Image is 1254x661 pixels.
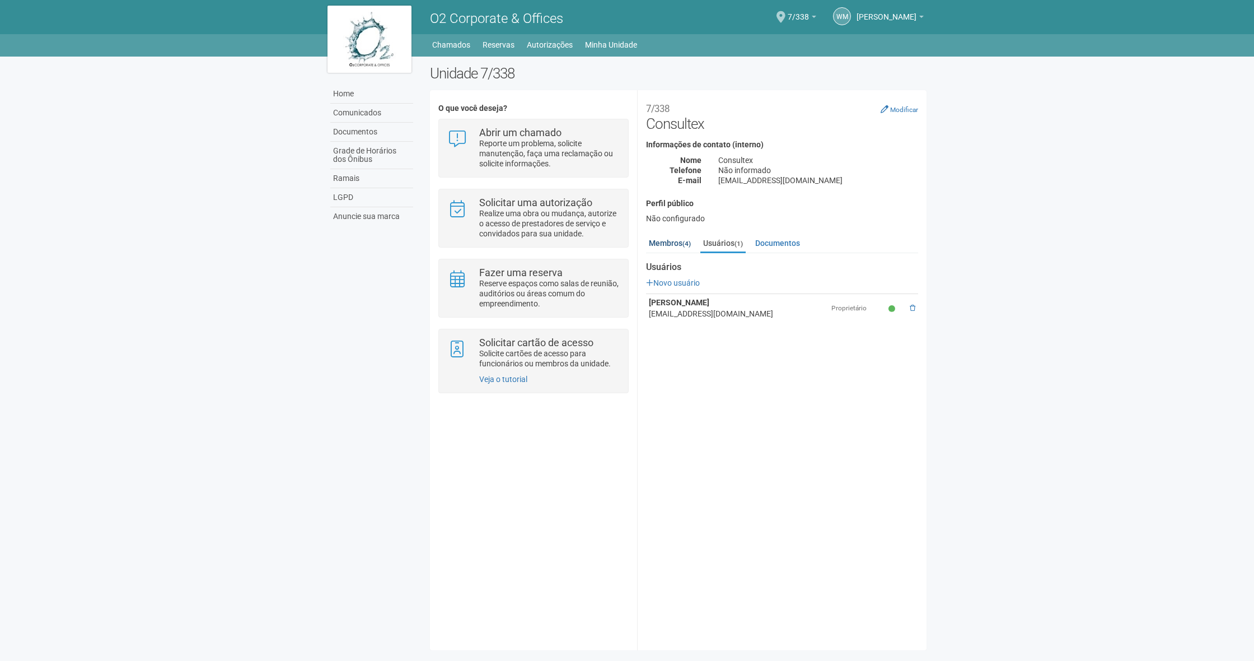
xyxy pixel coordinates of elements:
a: Documentos [752,235,803,252]
a: Solicitar uma autorização Realize uma obra ou mudança, autorize o acesso de prestadores de serviç... [447,198,619,239]
small: 7/338 [646,103,670,114]
a: Membros(4) [646,235,694,252]
a: Minha Unidade [585,37,637,53]
div: [EMAIL_ADDRESS][DOMAIN_NAME] [649,308,826,319]
td: Proprietário [829,294,886,323]
a: Fazer uma reserva Reserve espaços como salas de reunião, auditórios ou áreas comum do empreendime... [447,268,619,309]
h4: Perfil público [646,199,918,208]
span: 7/338 [788,2,809,21]
h4: Informações de contato (interno) [646,141,918,149]
div: Consultex [710,155,927,165]
div: Não configurado [646,213,918,224]
a: Solicitar cartão de acesso Solicite cartões de acesso para funcionários ou membros da unidade. [447,338,619,369]
strong: Solicitar uma autorização [479,197,592,208]
a: Home [330,85,413,104]
a: Autorizações [527,37,573,53]
a: Abrir um chamado Reporte um problema, solicite manutenção, faça uma reclamação ou solicite inform... [447,128,619,169]
small: (1) [734,240,743,248]
p: Solicite cartões de acesso para funcionários ou membros da unidade. [479,348,620,369]
a: Documentos [330,123,413,142]
a: [PERSON_NAME] [857,14,924,23]
div: [EMAIL_ADDRESS][DOMAIN_NAME] [710,175,927,185]
a: Anuncie sua marca [330,207,413,226]
strong: [PERSON_NAME] [649,298,709,307]
img: logo.jpg [327,6,411,73]
span: Wanderson Moraes Coutinho [857,2,916,21]
strong: E-mail [678,176,701,185]
a: WM [833,7,851,25]
h2: Unidade 7/338 [430,65,927,82]
h4: O que você deseja? [438,104,628,113]
h2: Consultex [646,99,918,132]
small: (4) [682,240,691,248]
p: Reserve espaços como salas de reunião, auditórios ou áreas comum do empreendimento. [479,278,620,309]
a: Modificar [881,105,918,114]
strong: Abrir um chamado [479,127,562,138]
a: Grade de Horários dos Ônibus [330,142,413,169]
a: LGPD [330,188,413,207]
strong: Fazer uma reserva [479,267,563,278]
a: Reservas [483,37,514,53]
strong: Usuários [646,262,918,272]
strong: Solicitar cartão de acesso [479,337,593,348]
a: Usuários(1) [700,235,746,253]
a: Veja o tutorial [479,375,527,384]
a: Ramais [330,169,413,188]
a: Chamados [432,37,470,53]
strong: Nome [680,156,701,165]
strong: Telefone [670,166,701,175]
a: Novo usuário [646,278,700,287]
span: O2 Corporate & Offices [430,11,563,26]
a: 7/338 [788,14,816,23]
small: Modificar [890,106,918,114]
a: Comunicados [330,104,413,123]
p: Realize uma obra ou mudança, autorize o acesso de prestadores de serviço e convidados para sua un... [479,208,620,239]
div: Não informado [710,165,927,175]
small: Ativo [888,304,898,314]
p: Reporte um problema, solicite manutenção, faça uma reclamação ou solicite informações. [479,138,620,169]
